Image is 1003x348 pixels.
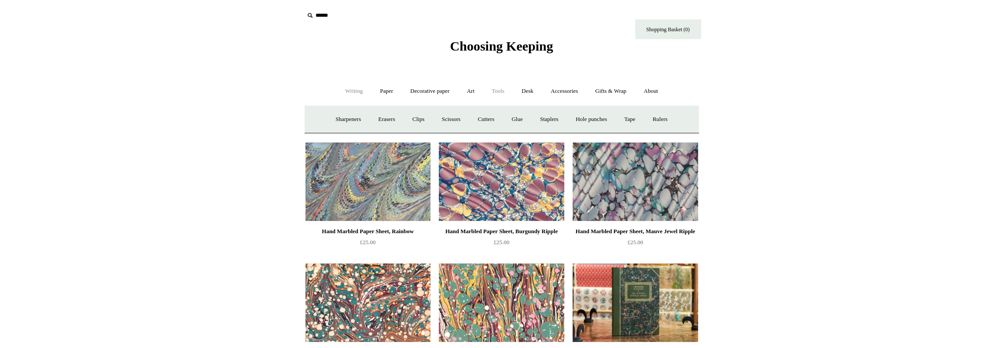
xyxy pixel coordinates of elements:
a: Writing [337,80,371,103]
a: Accessories [543,80,586,103]
img: Hand Marbled Paper Sheet, Rainbow [305,142,430,221]
div: Hand Marbled Paper Sheet, Burgundy Ripple [441,226,562,237]
a: Hand Marbled Paper Sheet, Fantasy Pebbles Hand Marbled Paper Sheet, Fantasy Pebbles [439,263,564,342]
a: Staplers [532,108,566,131]
a: Hand Marbled Paper Sheet, Rainbow Hand Marbled Paper Sheet, Rainbow [305,142,430,221]
a: Tools [484,80,512,103]
a: Cutters [470,108,502,131]
img: Hand Marbled Paper Sheet, Mauve Jewel Ripple [573,142,698,221]
a: Hand Marbled Paper Sheet, Burgundy Ripple £25.00 [439,226,564,262]
a: Paper [372,80,401,103]
a: About [636,80,666,103]
a: Tape [616,108,643,131]
img: Hand Marbled Paper Sheet, Burgundy Ripple [439,142,564,221]
a: Art [459,80,482,103]
a: Hand Marbled Paper Sheet, Mauve Jewel Ripple Hand Marbled Paper Sheet, Mauve Jewel Ripple [573,142,698,221]
a: One Hundred Marbled Papers, John Jeffery - Edition 1 of 2 One Hundred Marbled Papers, John Jeffer... [573,263,698,342]
a: Hand Marbled Paper Sheet, Rainbow £25.00 [305,226,430,262]
a: Hand Marbled Paper Sheet, Burgundy Ripple Hand Marbled Paper Sheet, Burgundy Ripple [439,142,564,221]
a: Scissors [434,108,469,131]
a: Erasers [370,108,403,131]
img: Hand Marbled Paper Sheet, Green and Red [305,263,430,342]
img: One Hundred Marbled Papers, John Jeffery - Edition 1 of 2 [573,263,698,342]
span: £25.00 [494,239,510,245]
a: Sharpeners [327,108,369,131]
a: Desk [514,80,541,103]
span: £25.00 [628,239,643,245]
a: Clips [404,108,432,131]
span: £25.00 [360,239,376,245]
a: Hand Marbled Paper Sheet, Green and Red Hand Marbled Paper Sheet, Green and Red [305,263,430,342]
a: Rulers [645,108,676,131]
div: Hand Marbled Paper Sheet, Rainbow [308,226,428,237]
a: Choosing Keeping [450,46,553,52]
a: Decorative paper [402,80,457,103]
div: Hand Marbled Paper Sheet, Mauve Jewel Ripple [575,226,695,237]
a: Gifts & Wrap [587,80,634,103]
a: Glue [503,108,530,131]
a: Hole punches [568,108,615,131]
a: Shopping Basket (0) [635,19,701,39]
span: Choosing Keeping [450,39,553,53]
a: Hand Marbled Paper Sheet, Mauve Jewel Ripple £25.00 [573,226,698,262]
img: Hand Marbled Paper Sheet, Fantasy Pebbles [439,263,564,342]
